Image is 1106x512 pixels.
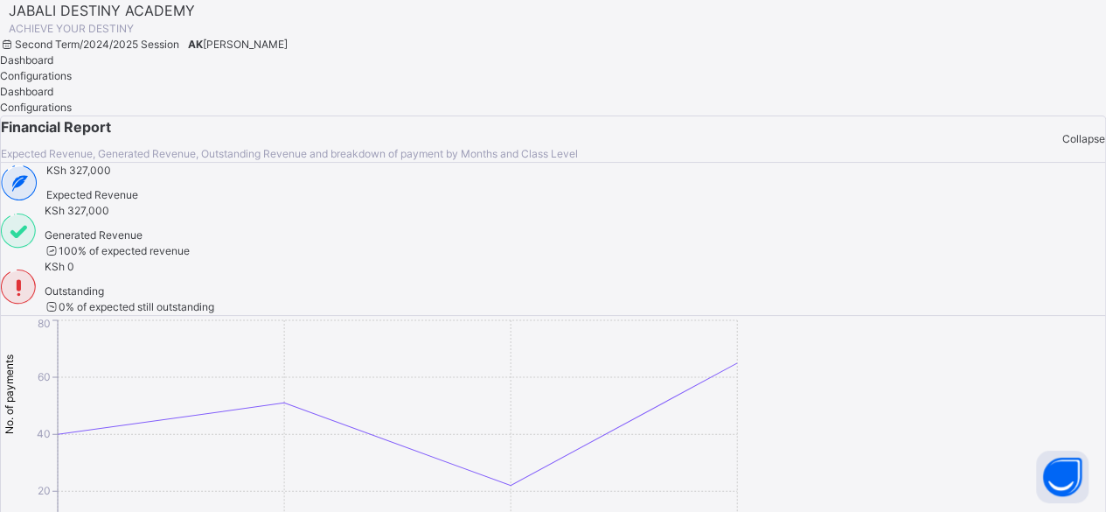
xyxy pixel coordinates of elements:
span: KSh 0 [45,260,74,273]
tspan: 80 [38,317,51,330]
img: paid-1.3eb1404cbcb1d3b736510a26bbfa3ccb.svg [1,203,36,259]
span: Financial Report [1,116,1054,137]
span: 0 % of expected still outstanding [45,300,215,313]
tspan: 40 [37,427,51,440]
span: [PERSON_NAME] [203,38,288,51]
span: Expected Revenue [46,187,138,203]
span: AK [188,38,203,51]
span: Collapse [1062,132,1105,145]
tspan: 60 [38,370,51,383]
span: ACHIEVE YOUR DESTINY [9,22,134,35]
span: 100 % of expected revenue [45,244,191,257]
span: KSh 327,000 [45,204,109,217]
span: Expected Revenue, Generated Revenue, Outstanding Revenue and breakdown of payment by Months and C... [1,147,578,160]
span: KSh 327,000 [46,164,111,177]
img: expected-2.4343d3e9d0c965b919479240f3db56ac.svg [1,163,38,203]
tspan: 20 [38,484,51,497]
span: Outstanding [45,284,215,299]
span: Generated Revenue [45,228,191,243]
button: Open asap [1036,451,1089,503]
img: outstanding-1.146d663e52f09953f639664a84e30106.svg [1,259,36,315]
tspan: No. of payments [3,354,16,434]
